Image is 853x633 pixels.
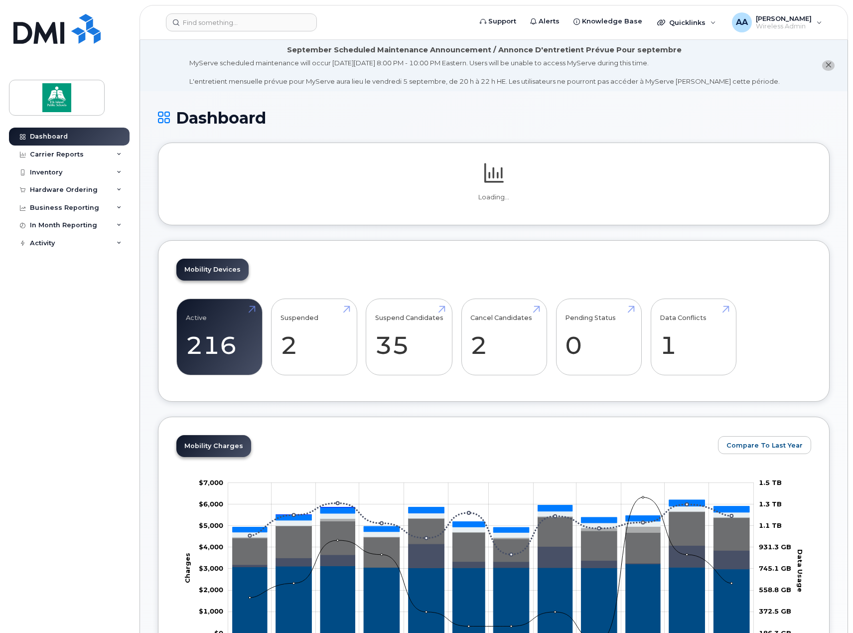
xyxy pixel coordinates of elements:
[199,478,223,486] tspan: $7,000
[176,435,251,457] a: Mobility Charges
[233,544,749,569] g: Roaming
[199,586,223,594] tspan: $2,000
[199,543,223,551] tspan: $4,000
[726,441,803,450] span: Compare To Last Year
[199,478,223,486] g: $0
[199,521,223,529] tspan: $5,000
[199,586,223,594] g: $0
[199,564,223,572] g: $0
[718,436,811,454] button: Compare To Last Year
[565,304,632,370] a: Pending Status 0
[158,109,830,127] h1: Dashboard
[199,543,223,551] g: $0
[470,304,538,370] a: Cancel Candidates 2
[759,564,791,572] tspan: 745.1 GB
[759,543,791,551] tspan: 931.3 GB
[287,45,682,55] div: September Scheduled Maintenance Announcement / Annonce D'entretient Prévue Pour septembre
[796,549,804,592] tspan: Data Usage
[759,499,782,507] tspan: 1.3 TB
[233,564,749,633] g: Rate Plan
[233,511,749,567] g: Data
[176,259,249,281] a: Mobility Devices
[186,304,253,370] a: Active 216
[281,304,348,370] a: Suspended 2
[759,478,782,486] tspan: 1.5 TB
[199,499,223,507] g: $0
[199,564,223,572] tspan: $3,000
[759,521,782,529] tspan: 1.1 TB
[199,607,223,615] tspan: $1,000
[199,521,223,529] g: $0
[759,586,791,594] tspan: 558.8 GB
[822,60,835,71] button: close notification
[375,304,443,370] a: Suspend Candidates 35
[660,304,727,370] a: Data Conflicts 1
[199,499,223,507] tspan: $6,000
[183,553,191,583] tspan: Charges
[759,607,791,615] tspan: 372.5 GB
[199,607,223,615] g: $0
[176,193,811,202] p: Loading...
[189,58,780,86] div: MyServe scheduled maintenance will occur [DATE][DATE] 8:00 PM - 10:00 PM Eastern. Users will be u...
